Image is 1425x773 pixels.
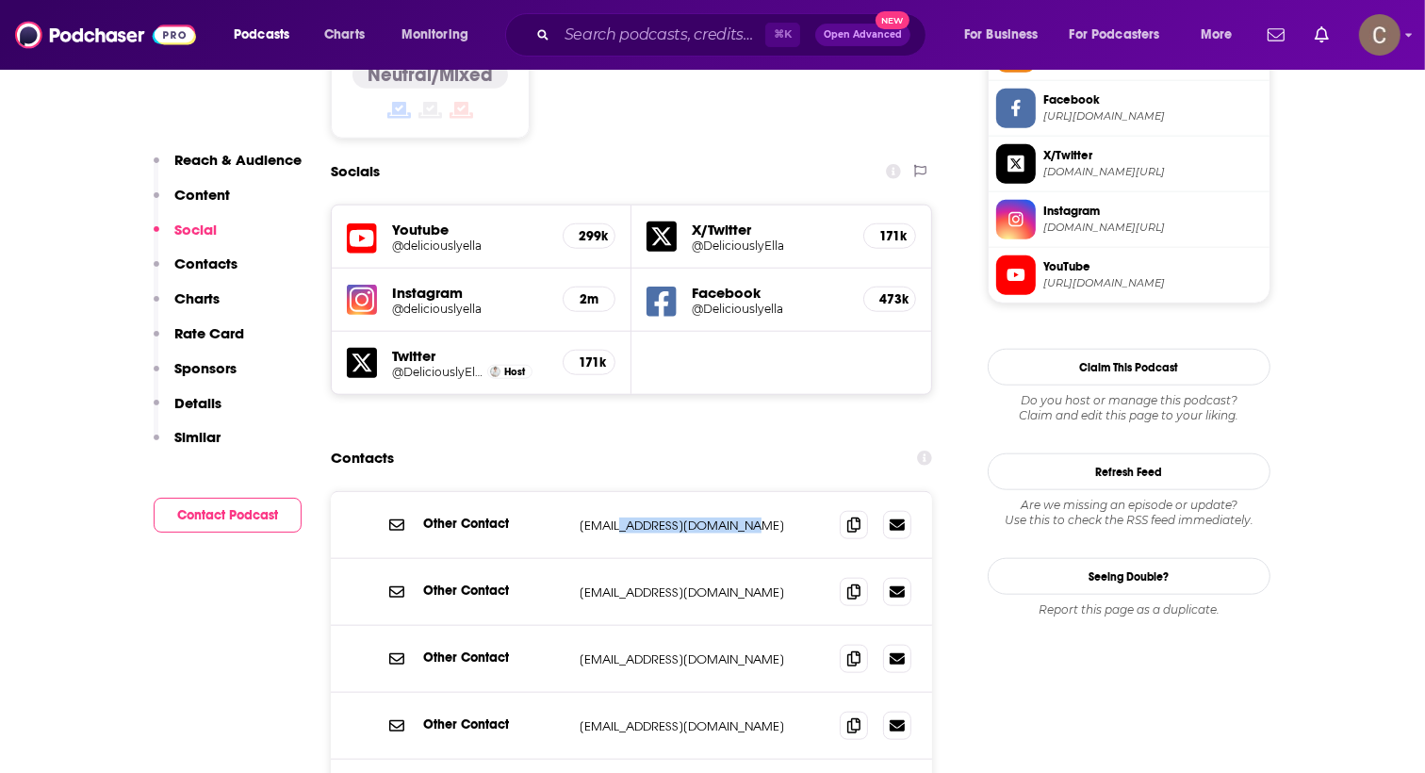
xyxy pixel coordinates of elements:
button: Refresh Feed [988,453,1270,490]
span: Monitoring [401,22,468,48]
span: More [1201,22,1233,48]
a: Facebook[URL][DOMAIN_NAME] [996,89,1262,128]
p: Other Contact [423,583,565,599]
p: Rate Card [174,324,244,342]
button: Open AdvancedNew [815,24,910,46]
p: [EMAIL_ADDRESS][DOMAIN_NAME] [580,518,825,534]
a: YouTube[URL][DOMAIN_NAME] [996,255,1262,295]
div: Search podcasts, credits, & more... [523,13,944,57]
img: iconImage [347,285,377,315]
span: Logged in as clay.bolton [1359,14,1400,56]
button: open menu [1187,20,1256,50]
div: Report this page as a duplicate. [988,602,1270,617]
p: Content [174,186,230,204]
span: https://www.youtube.com/@deliciouslyella [1043,276,1262,290]
h4: Neutral/Mixed [368,63,493,87]
button: Reach & Audience [154,151,302,186]
p: Contacts [174,255,237,272]
a: Seeing Double? [988,558,1270,595]
p: Other Contact [423,716,565,732]
p: [EMAIL_ADDRESS][DOMAIN_NAME] [580,651,825,667]
p: Details [174,394,221,412]
button: Similar [154,428,221,463]
span: Host [504,366,525,378]
span: For Business [964,22,1039,48]
button: Claim This Podcast [988,349,1270,386]
span: ⌘ K [765,23,800,47]
img: Podchaser - Follow, Share and Rate Podcasts [15,17,196,53]
h5: 171k [879,228,900,244]
h5: 299k [579,228,599,244]
button: open menu [221,20,314,50]
a: @deliciouslyella [392,302,548,316]
span: Open Advanced [824,30,902,40]
p: Other Contact [423,650,565,666]
a: X/Twitter[DOMAIN_NAME][URL] [996,144,1262,184]
a: @deliciouslyella [392,238,548,253]
span: Instagram [1043,203,1262,220]
a: @DeliciouslyElla [392,365,483,379]
span: Charts [324,22,365,48]
button: Contact Podcast [154,498,302,533]
img: User Profile [1359,14,1400,56]
h5: Instagram [392,284,548,302]
a: @Deliciouslyella [692,302,848,316]
button: Charts [154,289,220,324]
h5: 2m [579,291,599,307]
button: open menu [1057,20,1187,50]
h2: Contacts [331,440,394,476]
span: Do you host or manage this podcast? [988,393,1270,408]
span: For Podcasters [1070,22,1160,48]
span: twitter.com/DeliciouslyElla [1043,165,1262,179]
button: Details [154,394,221,429]
span: YouTube [1043,258,1262,275]
img: Ella Mills [490,367,500,377]
p: Reach & Audience [174,151,302,169]
span: https://www.facebook.com/Deliciouslyella [1043,109,1262,123]
h5: 171k [579,354,599,370]
span: X/Twitter [1043,147,1262,164]
button: open menu [951,20,1062,50]
button: Show profile menu [1359,14,1400,56]
h5: Facebook [692,284,848,302]
button: Content [154,186,230,221]
button: Sponsors [154,359,237,394]
a: Charts [312,20,376,50]
span: Podcasts [234,22,289,48]
h5: Twitter [392,347,548,365]
div: Claim and edit this page to your liking. [988,393,1270,423]
p: Charts [174,289,220,307]
a: Show notifications dropdown [1260,19,1292,51]
p: [EMAIL_ADDRESS][DOMAIN_NAME] [580,718,825,734]
h5: X/Twitter [692,221,848,238]
a: Instagram[DOMAIN_NAME][URL] [996,200,1262,239]
button: Rate Card [154,324,244,359]
span: instagram.com/deliciouslyella [1043,221,1262,235]
p: Other Contact [423,516,565,532]
h5: Youtube [392,221,548,238]
h2: Socials [331,154,380,189]
div: Are we missing an episode or update? Use this to check the RSS feed immediately. [988,498,1270,528]
a: Show notifications dropdown [1307,19,1336,51]
span: Facebook [1043,91,1262,108]
p: [EMAIL_ADDRESS][DOMAIN_NAME] [580,584,825,600]
p: Social [174,221,217,238]
p: Sponsors [174,359,237,377]
button: Contacts [154,255,237,289]
a: @DeliciouslyElla [692,238,848,253]
button: Social [154,221,217,255]
p: Similar [174,428,221,446]
button: open menu [388,20,493,50]
h5: 473k [879,291,900,307]
input: Search podcasts, credits, & more... [557,20,765,50]
span: New [876,11,909,29]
